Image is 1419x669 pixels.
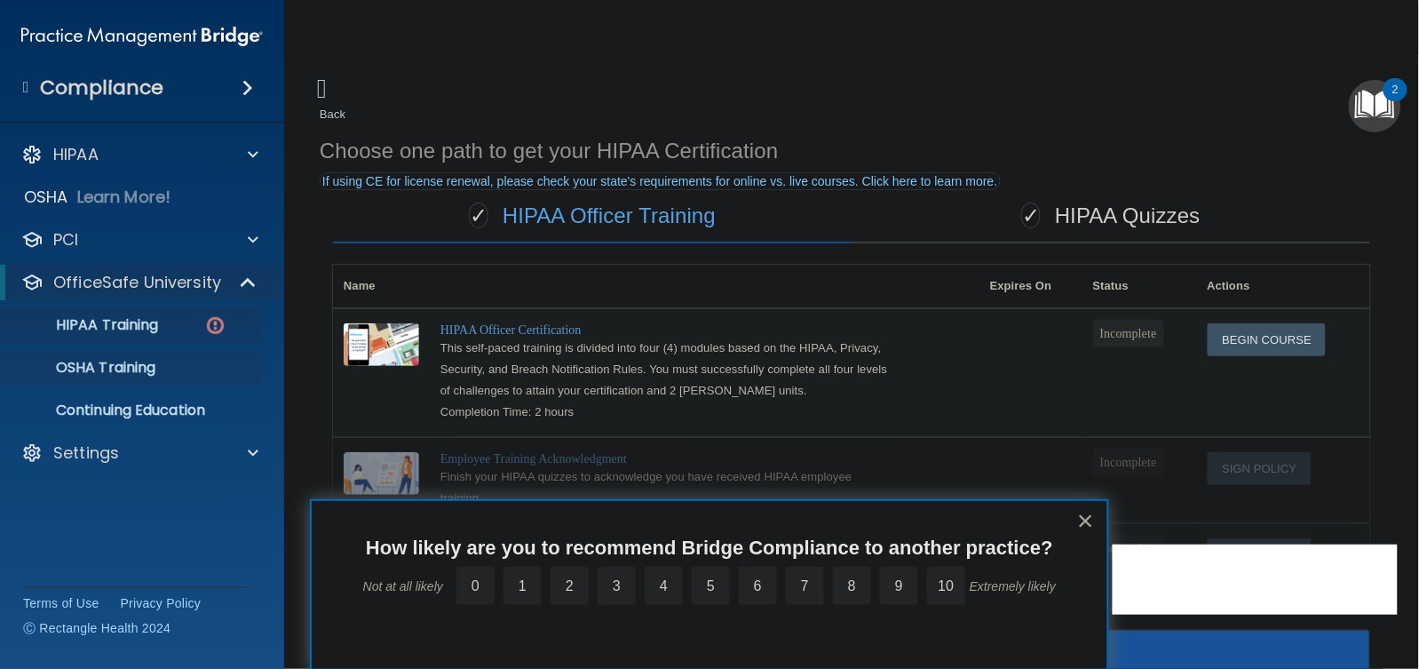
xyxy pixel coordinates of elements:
[598,567,636,605] label: 3
[440,323,891,338] div: HIPAA Officer Certification
[347,537,1072,560] p: How likely are you to recommend Bridge Compliance to another practice?
[24,187,68,208] p: OSHA
[440,402,891,423] div: Completion Time: 2 hours
[204,315,226,337] img: danger-circle.6113f641.png
[739,567,777,605] label: 6
[1197,265,1370,308] th: Actions
[1208,538,1312,571] button: Sign Policy
[1392,90,1399,113] div: 2
[979,265,1082,308] th: Expires On
[503,567,542,605] label: 1
[1077,506,1094,535] button: Close
[120,594,201,612] a: Privacy Policy
[77,187,171,208] p: Learn More!
[833,567,871,605] label: 8
[1208,452,1312,485] button: Sign Policy
[1082,265,1197,308] th: Status
[12,359,155,377] p: OSHA Training
[1093,535,1164,562] span: Incomplete
[333,190,852,243] div: HIPAA Officer Training
[970,579,1056,593] div: Extremely likely
[363,579,443,593] div: Not at all likely
[440,466,891,509] div: Finish your HIPAA quizzes to acknowledge you have received HIPAA employee training.
[551,567,589,605] label: 2
[1093,320,1164,347] span: Incomplete
[40,76,163,100] h4: Compliance
[469,203,488,228] span: ✓
[1208,323,1327,356] a: Begin Course
[320,86,345,121] a: Back
[53,272,221,293] p: OfficeSafe University
[786,567,824,605] label: 7
[53,144,99,165] p: HIPAA
[1093,449,1164,476] span: Incomplete
[440,452,891,466] div: Employee Training Acknowledgment
[12,402,254,419] p: Continuing Education
[320,125,1383,177] div: Choose one path to get your HIPAA Certification
[12,316,158,334] p: HIPAA Training
[880,567,918,605] label: 9
[645,567,683,605] label: 4
[440,338,891,402] div: This self-paced training is divided into four (4) modules based on the HIPAA, Privacy, Security, ...
[53,229,78,251] p: PCI
[1021,203,1041,228] span: ✓
[53,442,119,464] p: Settings
[852,190,1370,243] div: HIPAA Quizzes
[23,594,99,612] a: Terms of Use
[21,19,263,54] img: PMB logo
[456,567,495,605] label: 0
[333,265,430,308] th: Name
[23,619,170,637] span: Ⓒ Rectangle Health 2024
[322,175,998,187] div: If using CE for license renewal, please check your state's requirements for online vs. live cours...
[320,172,1001,190] button: If using CE for license renewal, please check your state's requirements for online vs. live cours...
[692,567,730,605] label: 5
[927,567,965,605] label: 10
[1349,80,1401,132] button: Open Resource Center, 2 new notifications
[1113,545,1398,615] iframe: Drift Widget Chat Controller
